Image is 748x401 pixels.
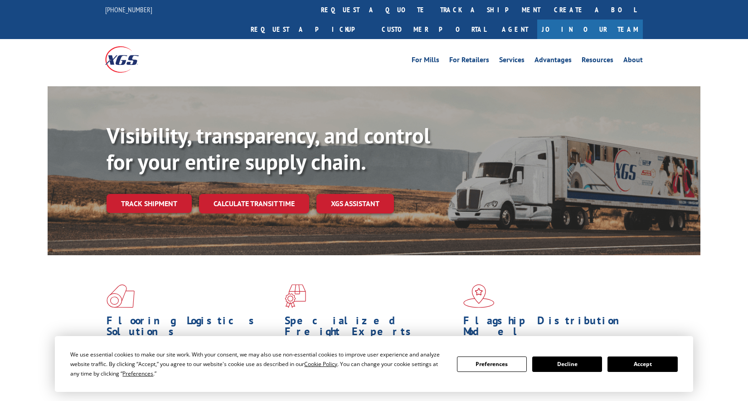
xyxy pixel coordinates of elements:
span: Cookie Policy [304,360,337,368]
a: About [623,56,643,66]
a: Advantages [534,56,572,66]
a: Agent [493,20,537,39]
button: Accept [607,356,677,372]
div: Cookie Consent Prompt [55,336,693,392]
a: Learn More > [107,382,219,393]
a: For Retailers [449,56,489,66]
b: Visibility, transparency, and control for your entire supply chain. [107,121,430,176]
h1: Specialized Freight Experts [285,315,456,342]
a: [PHONE_NUMBER] [105,5,152,14]
a: XGS ASSISTANT [316,194,394,213]
a: Track shipment [107,194,192,213]
h1: Flagship Distribution Model [463,315,635,342]
a: For Mills [412,56,439,66]
a: Resources [582,56,613,66]
img: xgs-icon-total-supply-chain-intelligence-red [107,284,135,308]
a: Join Our Team [537,20,643,39]
button: Preferences [457,356,527,372]
div: We use essential cookies to make our site work. With your consent, we may also use non-essential ... [70,350,446,378]
a: Calculate transit time [199,194,309,213]
h1: Flooring Logistics Solutions [107,315,278,342]
img: xgs-icon-focused-on-flooring-red [285,284,306,308]
a: Request a pickup [244,20,375,39]
img: xgs-icon-flagship-distribution-model-red [463,284,495,308]
span: Preferences [122,370,153,377]
button: Decline [532,356,602,372]
a: Learn More > [285,382,398,393]
a: Services [499,56,525,66]
a: Customer Portal [375,20,493,39]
